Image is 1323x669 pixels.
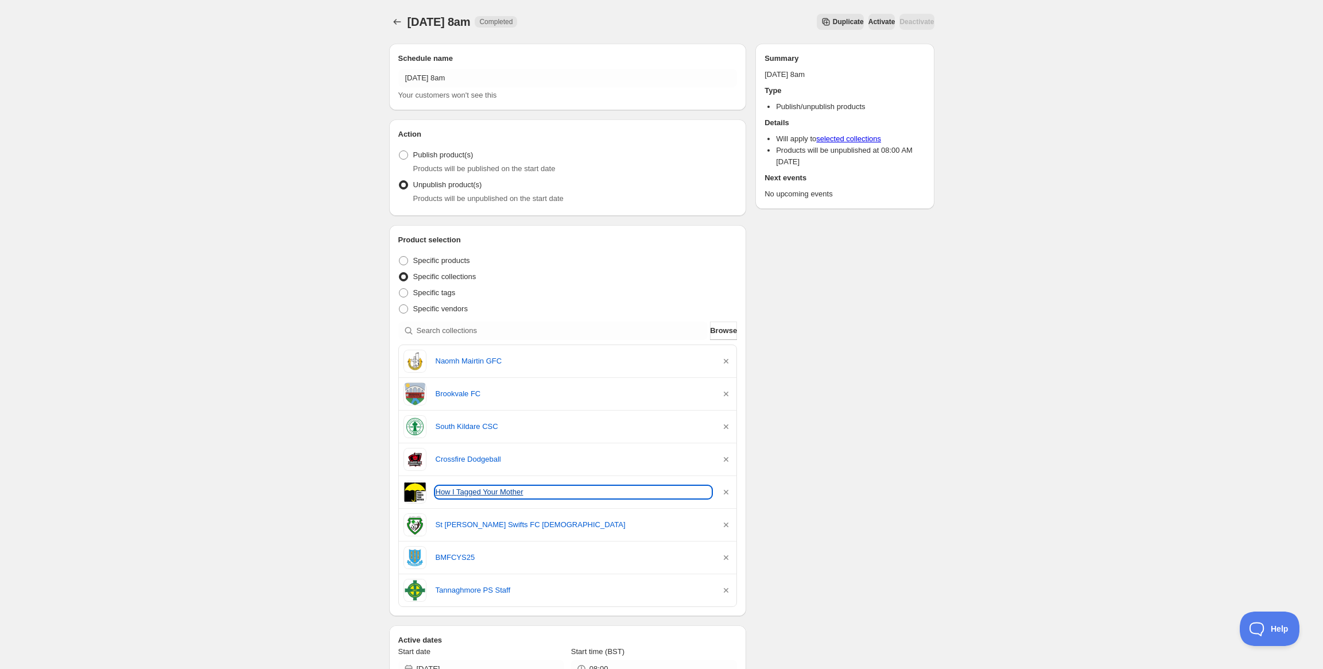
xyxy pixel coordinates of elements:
[765,85,925,96] h2: Type
[413,304,468,313] span: Specific vendors
[417,322,708,340] input: Search collections
[868,17,895,26] span: Activate
[398,647,430,656] span: Start date
[398,234,738,246] h2: Product selection
[398,53,738,64] h2: Schedule name
[389,14,405,30] button: Schedules
[436,454,712,465] a: Crossfire Dodgeball
[398,91,497,99] span: Your customers won't see this
[436,552,712,563] a: BMFCYS25
[765,117,925,129] h2: Details
[413,256,470,265] span: Specific products
[776,101,925,113] li: Publish/unpublish products
[398,635,738,646] h2: Active dates
[868,14,895,30] button: Activate
[436,355,712,367] a: Naomh Mairtin GFC
[776,133,925,145] li: Will apply to
[436,519,712,531] a: St [PERSON_NAME] Swifts FC [DEMOGRAPHIC_DATA]
[398,129,738,140] h2: Action
[436,486,712,498] a: How I Tagged Your Mother
[776,145,925,168] li: Products will be unpublished at 08:00 AM [DATE]
[413,288,456,297] span: Specific tags
[413,164,556,173] span: Products will be published on the start date
[413,194,564,203] span: Products will be unpublished on the start date
[765,69,925,80] p: [DATE] 8am
[436,585,712,596] a: Tannaghmore PS Staff
[1240,612,1300,646] iframe: Toggle Customer Support
[710,322,737,340] button: Browse
[710,325,737,337] span: Browse
[413,150,474,159] span: Publish product(s)
[765,188,925,200] p: No upcoming events
[765,53,925,64] h2: Summary
[479,17,513,26] span: Completed
[571,647,624,656] span: Start time (BST)
[413,272,476,281] span: Specific collections
[765,172,925,184] h2: Next events
[436,388,712,400] a: Brookvale FC
[816,134,881,143] a: selected collections
[408,16,471,28] span: [DATE] 8am
[436,421,712,432] a: South Kildare CSC
[413,180,482,189] span: Unpublish product(s)
[817,14,864,30] button: Secondary action label
[833,17,864,26] span: Duplicate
